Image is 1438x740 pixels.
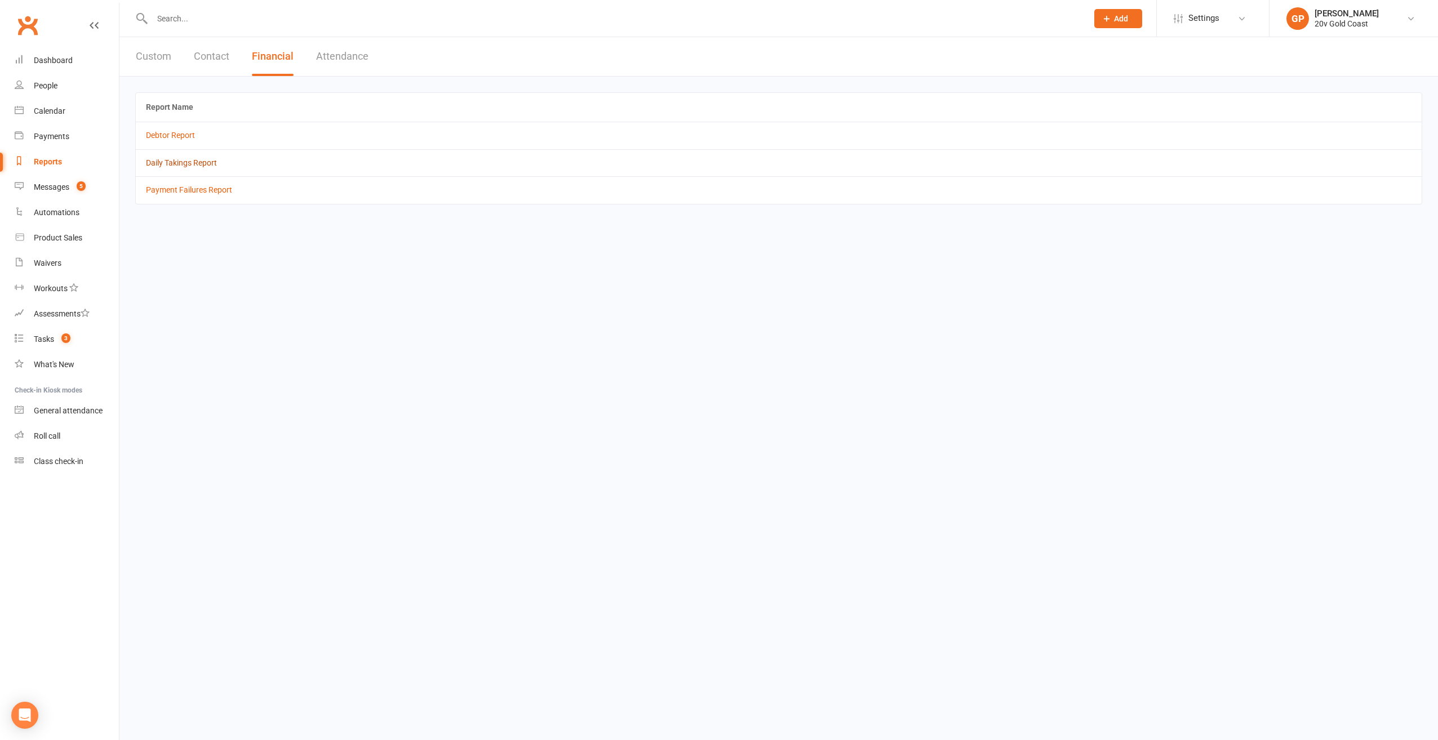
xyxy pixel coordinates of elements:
[34,431,60,440] div: Roll call
[1315,8,1379,19] div: [PERSON_NAME]
[15,352,119,377] a: What's New
[136,37,171,76] button: Custom
[15,200,119,225] a: Automations
[1188,6,1219,31] span: Settings
[15,276,119,301] a: Workouts
[34,157,62,166] div: Reports
[34,360,74,369] div: What's New
[61,333,70,343] span: 3
[15,99,119,124] a: Calendar
[34,208,79,217] div: Automations
[11,702,38,729] div: Open Intercom Messenger
[316,37,369,76] button: Attendance
[15,301,119,327] a: Assessments
[194,37,229,76] button: Contact
[15,73,119,99] a: People
[149,11,1080,26] input: Search...
[34,284,68,293] div: Workouts
[34,309,90,318] div: Assessments
[34,56,73,65] div: Dashboard
[146,158,217,167] a: Daily Takings Report
[34,81,57,90] div: People
[146,131,195,140] a: Debtor Report
[34,182,69,191] div: Messages
[34,233,82,242] div: Product Sales
[34,406,103,415] div: General attendance
[15,175,119,200] a: Messages 5
[136,93,1422,122] th: Report Name
[1315,19,1379,29] div: 20v Gold Coast
[34,106,65,115] div: Calendar
[77,181,86,191] span: 5
[252,37,294,76] button: Financial
[34,335,54,344] div: Tasks
[15,149,119,175] a: Reports
[15,124,119,149] a: Payments
[1094,9,1142,28] button: Add
[1286,7,1309,30] div: GP
[14,11,42,39] a: Clubworx
[34,457,83,466] div: Class check-in
[15,251,119,276] a: Waivers
[15,327,119,352] a: Tasks 3
[34,258,61,268] div: Waivers
[146,185,232,194] a: Payment Failures Report
[1114,14,1128,23] span: Add
[15,48,119,73] a: Dashboard
[15,398,119,424] a: General attendance kiosk mode
[34,132,69,141] div: Payments
[15,449,119,474] a: Class kiosk mode
[15,225,119,251] a: Product Sales
[15,424,119,449] a: Roll call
